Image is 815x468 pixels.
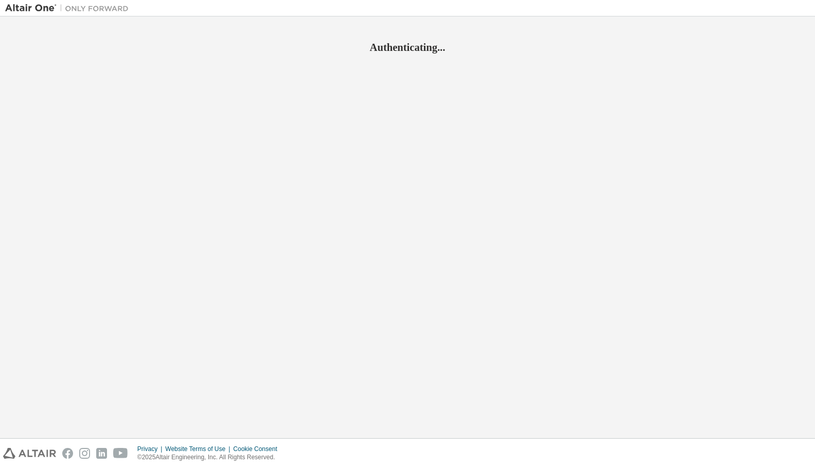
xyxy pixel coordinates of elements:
[137,453,284,462] p: © 2025 Altair Engineering, Inc. All Rights Reserved.
[233,445,283,453] div: Cookie Consent
[113,448,128,459] img: youtube.svg
[5,41,810,54] h2: Authenticating...
[5,3,134,13] img: Altair One
[62,448,73,459] img: facebook.svg
[137,445,165,453] div: Privacy
[79,448,90,459] img: instagram.svg
[165,445,233,453] div: Website Terms of Use
[3,448,56,459] img: altair_logo.svg
[96,448,107,459] img: linkedin.svg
